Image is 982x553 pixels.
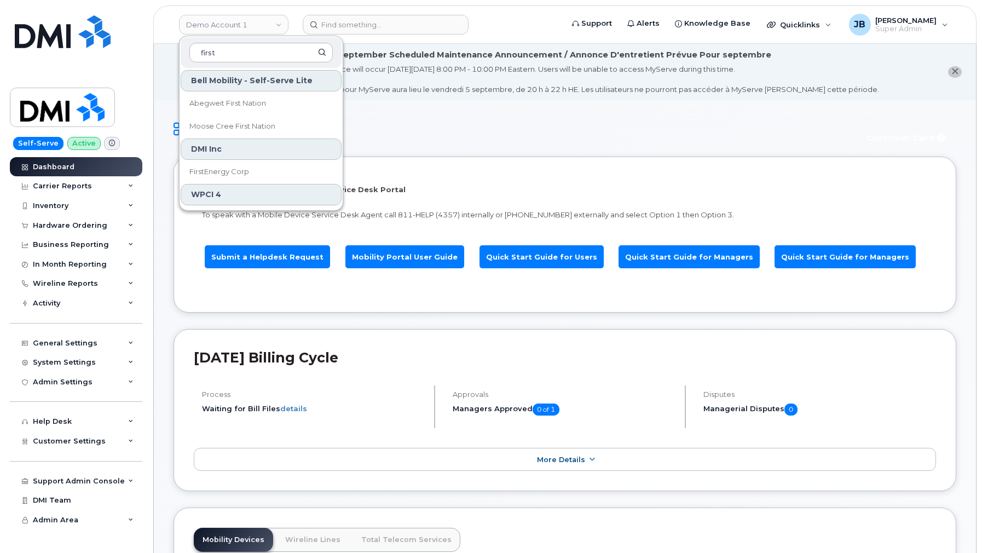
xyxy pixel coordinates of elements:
[202,404,425,414] li: Waiting for Bill Files
[453,390,675,399] h4: Approvals
[276,528,349,552] a: Wireline Lines
[338,49,771,61] div: September Scheduled Maintenance Announcement / Annonce D'entretient Prévue Pour septembre
[194,349,936,366] h2: [DATE] Billing Cycle
[537,456,585,464] span: More Details
[181,93,342,114] a: Abegweit First Nation
[181,116,342,137] a: Moose Cree First Nation
[174,120,852,139] h1: Dashboard
[181,70,342,91] div: Bell Mobility - Self-Serve Lite
[948,66,962,78] button: close notification
[189,98,266,109] span: Abegweit First Nation
[480,245,604,269] a: Quick Start Guide for Users
[453,404,675,416] h5: Managers Approved
[619,245,760,269] a: Quick Start Guide for Managers
[181,184,342,205] div: WPCI 4
[189,166,249,177] span: FirstEnergy Corp
[533,404,559,416] span: 0 of 1
[280,404,307,413] a: details
[202,185,928,195] p: Welcome to the Mobile Device Service Desk Portal
[775,245,916,269] a: Quick Start Guide for Managers
[703,404,936,416] h5: Managerial Disputes
[345,245,464,269] a: Mobility Portal User Guide
[194,528,273,552] a: Mobility Devices
[784,404,798,416] span: 0
[189,43,333,62] input: Search
[230,64,879,95] div: MyServe scheduled maintenance will occur [DATE][DATE] 8:00 PM - 10:00 PM Eastern. Users will be u...
[703,390,936,399] h4: Disputes
[202,210,928,220] p: To speak with a Mobile Device Service Desk Agent call 811-HELP (4357) internally or [PHONE_NUMBER...
[858,129,956,148] button: Customer Card
[202,390,425,399] h4: Process
[181,139,342,160] div: DMI Inc
[189,121,275,132] span: Moose Cree First Nation
[181,161,342,183] a: FirstEnergy Corp
[205,245,330,269] a: Submit a Helpdesk Request
[353,528,460,552] a: Total Telecom Services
